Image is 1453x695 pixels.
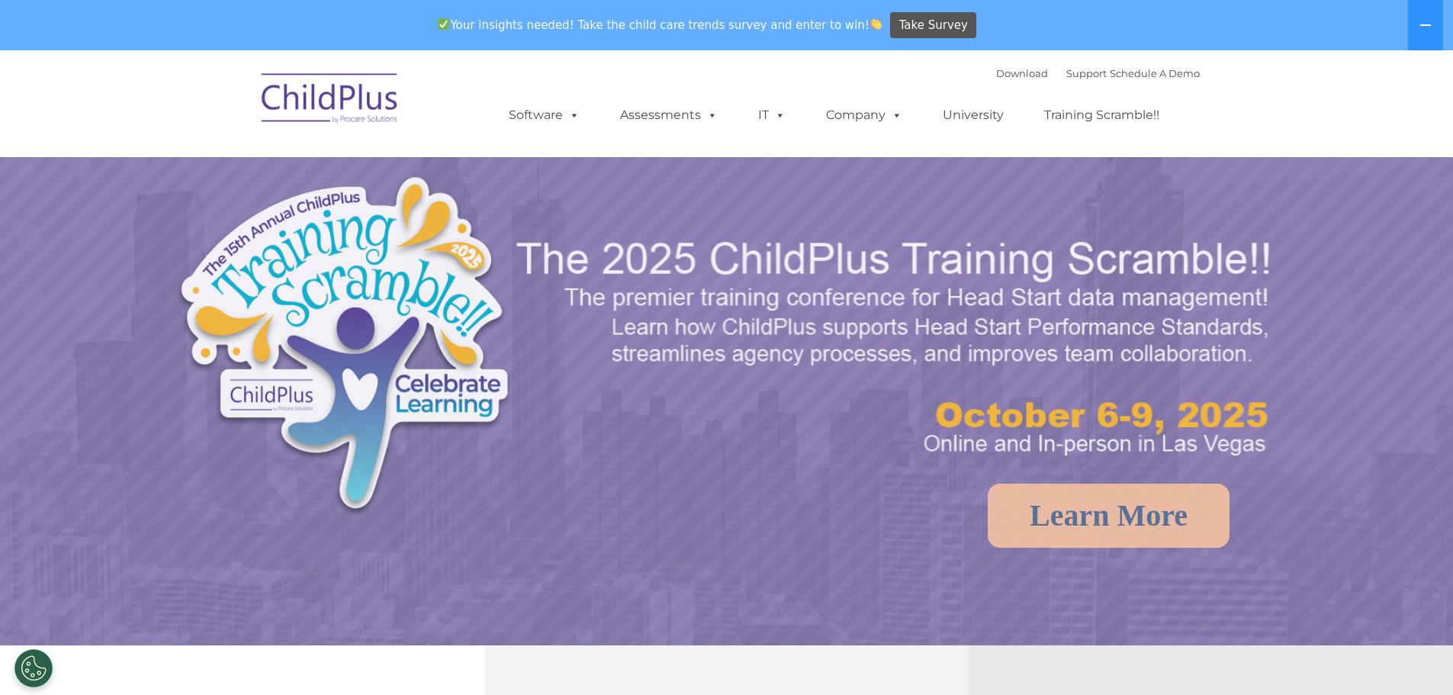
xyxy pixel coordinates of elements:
[890,12,976,39] a: Take Survey
[432,10,889,40] span: Your insights needed! Take the child care trends survey and enter to win!
[493,100,595,130] a: Software
[1377,622,1453,695] iframe: Chat Widget
[899,12,968,39] span: Take Survey
[988,484,1230,548] a: Learn More
[605,100,733,130] a: Assessments
[438,18,449,30] img: ✅
[811,100,918,130] a: Company
[1110,67,1200,79] a: Schedule A Demo
[254,63,407,139] img: ChildPlus by Procare Solutions
[996,67,1200,79] font: |
[743,100,801,130] a: IT
[927,100,1019,130] a: University
[996,67,1048,79] a: Download
[1029,100,1175,130] a: Training Scramble!!
[870,18,882,30] img: 👏
[14,649,53,687] button: Cookies Settings
[1066,67,1107,79] a: Support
